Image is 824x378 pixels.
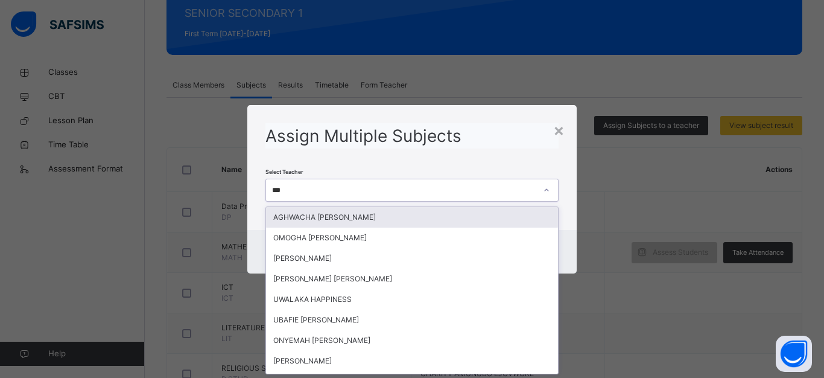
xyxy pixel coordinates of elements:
[553,117,565,143] div: ×
[265,168,303,175] span: Select Teacher
[266,248,558,269] div: [PERSON_NAME]
[266,310,558,330] div: UBAFIE [PERSON_NAME]
[266,228,558,248] div: OMOGHA [PERSON_NAME]
[265,126,461,146] span: Assign Multiple Subjects
[266,207,558,228] div: AGHWACHA [PERSON_NAME]
[266,269,558,289] div: [PERSON_NAME] [PERSON_NAME]
[266,351,558,371] div: [PERSON_NAME]
[776,336,812,372] button: Open asap
[266,330,558,351] div: ONYEMAH [PERSON_NAME]
[266,289,558,310] div: UWALAKA HAPPINESS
